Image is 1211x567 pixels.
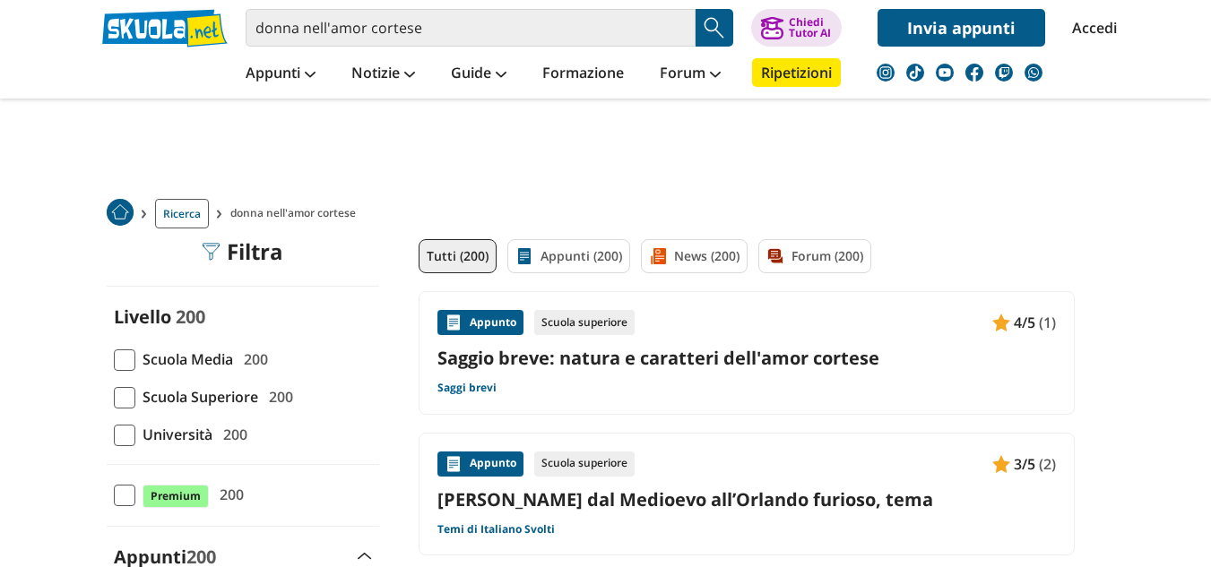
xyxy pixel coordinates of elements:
img: Forum filtro contenuto [766,247,784,265]
img: Cerca appunti, riassunti o versioni [701,14,728,41]
a: Saggio breve: natura e caratteri dell'amor cortese [437,346,1056,370]
img: tiktok [906,64,924,82]
a: Invia appunti [878,9,1045,47]
span: donna nell'amor cortese [230,199,363,228]
img: WhatsApp [1025,64,1042,82]
span: 200 [176,305,205,329]
button: ChiediTutor AI [751,9,842,47]
span: 200 [237,348,268,371]
a: Accedi [1072,9,1110,47]
img: twitch [995,64,1013,82]
a: Appunti [241,58,320,90]
div: Filtra [202,239,283,264]
div: Appunto [437,451,523,477]
a: Forum (200) [758,239,871,273]
a: Formazione [538,58,628,90]
a: Saggi brevi [437,381,497,395]
img: Appunti contenuto [992,455,1010,473]
span: Premium [143,485,209,508]
a: Temi di Italiano Svolti [437,522,555,537]
img: Appunti contenuto [445,314,463,331]
input: Cerca appunti, riassunti o versioni [246,9,696,47]
img: Filtra filtri mobile [202,243,220,261]
a: Ripetizioni [752,58,841,87]
span: Scuola Superiore [135,385,258,408]
a: Forum [655,58,725,90]
img: Apri e chiudi sezione [358,553,372,560]
span: 3/5 [1014,452,1035,476]
span: Università [135,423,212,446]
span: Scuola Media [135,348,233,371]
a: Ricerca [155,199,209,228]
img: Home [107,199,134,226]
div: Scuola superiore [534,310,635,335]
span: 4/5 [1014,311,1035,334]
div: Chiedi Tutor AI [789,17,831,39]
img: Appunti contenuto [445,455,463,473]
span: 200 [216,423,247,446]
div: Scuola superiore [534,451,635,477]
a: Notizie [347,58,420,90]
img: News filtro contenuto [649,247,667,265]
label: Livello [114,305,171,329]
img: instagram [877,64,895,82]
div: Appunto [437,310,523,335]
a: Tutti (200) [419,239,497,273]
button: Search Button [696,9,733,47]
a: Appunti (200) [507,239,630,273]
span: 200 [262,385,293,408]
img: youtube [936,64,954,82]
span: 200 [212,483,244,506]
a: News (200) [641,239,748,273]
img: Appunti contenuto [992,314,1010,331]
a: Home [107,199,134,228]
img: facebook [965,64,983,82]
span: (2) [1039,452,1056,476]
a: [PERSON_NAME] dal Medioevo all’Orlando furioso, tema [437,487,1056,511]
img: Appunti filtro contenuto [515,247,533,265]
a: Guide [446,58,511,90]
span: (1) [1039,311,1056,334]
